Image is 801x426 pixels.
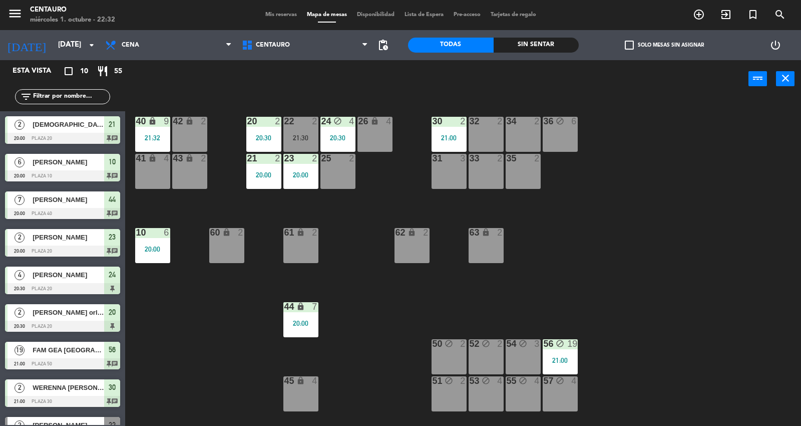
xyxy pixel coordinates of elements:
[164,117,170,126] div: 9
[460,117,466,126] div: 2
[260,12,302,18] span: Mis reservas
[779,72,791,84] i: close
[20,91,32,103] i: filter_list
[33,382,104,393] span: WERENNA [PERSON_NAME]
[97,65,109,77] i: restaurant
[445,339,453,348] i: block
[222,228,231,237] i: lock
[201,117,207,126] div: 2
[135,134,170,141] div: 21:32
[543,357,578,364] div: 21:00
[445,376,453,385] i: block
[33,232,104,243] span: [PERSON_NAME]
[275,117,281,126] div: 2
[135,246,170,253] div: 20:00
[30,5,115,15] div: Centauro
[109,381,116,393] span: 30
[275,154,281,163] div: 2
[33,270,104,280] span: [PERSON_NAME]
[109,118,116,130] span: 21
[312,117,318,126] div: 2
[567,339,577,348] div: 19
[122,42,139,49] span: Cena
[349,154,355,163] div: 2
[284,376,285,385] div: 45
[752,72,764,84] i: power_input
[296,228,305,237] i: lock
[185,154,194,162] i: lock
[774,9,786,21] i: search
[114,66,122,77] span: 55
[399,12,449,18] span: Lista de Espera
[352,12,399,18] span: Disponibilidad
[15,120,25,130] span: 2
[747,9,759,21] i: turned_in_not
[5,65,72,77] div: Esta vista
[312,376,318,385] div: 4
[497,376,503,385] div: 4
[571,117,577,126] div: 6
[320,134,355,141] div: 20:30
[296,376,305,385] i: lock
[164,228,170,237] div: 6
[296,302,305,311] i: lock
[534,339,540,348] div: 3
[136,117,137,126] div: 40
[556,339,564,348] i: block
[432,134,467,141] div: 21:00
[482,339,490,348] i: block
[625,41,704,50] label: Solo mesas sin asignar
[247,154,248,163] div: 21
[534,154,540,163] div: 2
[33,119,104,130] span: [DEMOGRAPHIC_DATA][PERSON_NAME] DO PRADO
[460,339,466,348] div: 2
[408,38,494,53] div: Todas
[769,39,781,51] i: power_settings_new
[534,117,540,126] div: 2
[15,233,25,243] span: 2
[497,117,503,126] div: 2
[302,12,352,18] span: Mapa de mesas
[164,154,170,163] div: 4
[247,117,248,126] div: 20
[246,171,281,178] div: 20:00
[109,269,116,281] span: 24
[720,9,732,21] i: exit_to_app
[497,154,503,163] div: 2
[370,117,379,125] i: lock
[136,154,137,163] div: 41
[256,42,290,49] span: Centauro
[148,154,157,162] i: lock
[423,228,429,237] div: 2
[497,228,503,237] div: 2
[15,157,25,167] span: 6
[283,134,318,141] div: 21:30
[408,228,416,237] i: lock
[333,117,342,125] i: block
[482,376,490,385] i: block
[109,344,116,356] span: 56
[30,15,115,25] div: miércoles 1. octubre - 22:32
[185,117,194,125] i: lock
[210,228,211,237] div: 60
[519,339,527,348] i: block
[449,12,486,18] span: Pre-acceso
[377,39,389,51] span: pending_actions
[460,376,466,385] div: 2
[80,66,88,77] span: 10
[556,117,564,125] i: block
[109,193,116,205] span: 44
